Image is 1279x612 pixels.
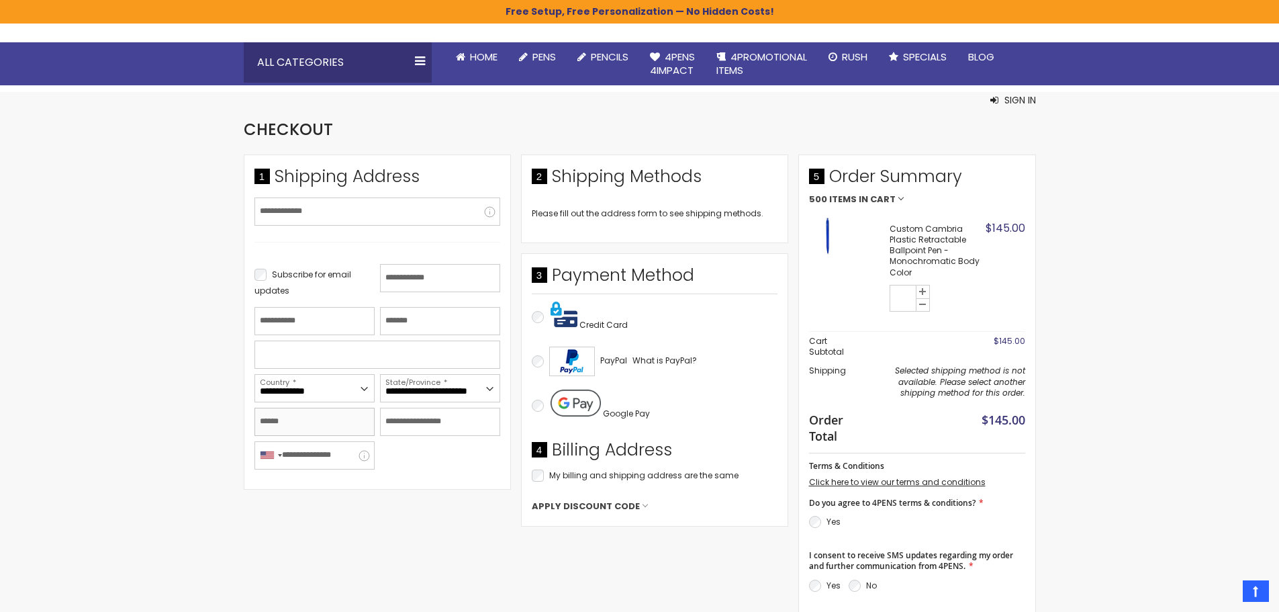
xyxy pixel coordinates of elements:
div: Shipping Address [254,165,500,195]
strong: Custom Cambria Plastic Retractable Ballpoint Pen - Monochromatic Body Color [890,224,982,278]
label: No [866,580,877,591]
span: PayPal [600,355,627,366]
strong: Order Total [809,410,854,445]
span: Blog [968,50,994,64]
span: Apply Discount Code [532,500,640,513]
img: Custom Cambria Plastic Retractable Ballpoint Pen - Monochromatic Body Color-Blue [809,218,846,255]
a: Blog [957,42,1005,72]
span: Pencils [591,50,628,64]
img: Pay with Google Pay [551,390,601,417]
span: What is PayPal? [632,355,697,366]
div: All Categories [244,42,432,83]
span: Order Summary [809,165,1025,195]
span: Google Pay [603,408,650,419]
a: 4Pens4impact [639,42,706,86]
span: Checkout [244,118,333,140]
span: Pens [532,50,556,64]
a: 4PROMOTIONALITEMS [706,42,818,86]
div: Billing Address [532,439,777,468]
span: Do you agree to 4PENS terms & conditions? [809,497,976,509]
span: Credit Card [579,319,628,331]
a: Click here to view our terms and conditions [809,476,986,488]
a: Specials [878,42,957,72]
span: I consent to receive SMS updates regarding my order and further communication from 4PENS. [809,550,1013,572]
a: Pens [508,42,567,72]
a: Rush [818,42,878,72]
span: Rush [842,50,867,64]
a: What is PayPal? [632,353,697,369]
span: Terms & Conditions [809,460,884,472]
span: My billing and shipping address are the same [549,470,739,481]
span: 4Pens 4impact [650,50,695,77]
button: Sign In [990,93,1036,107]
span: $145.00 [982,412,1025,428]
span: Home [470,50,498,64]
span: Subscribe for email updates [254,269,351,296]
span: Sign In [1004,93,1036,107]
div: United States: +1 [255,442,286,469]
label: Yes [826,516,841,527]
label: Yes [826,580,841,591]
span: Selected shipping method is not available. Please select another shipping method for this order. [895,365,1025,398]
img: Acceptance Mark [549,347,595,376]
span: Items in Cart [829,195,896,204]
span: Specials [903,50,947,64]
span: 500 [809,195,827,204]
span: $145.00 [994,335,1025,347]
a: Pencils [567,42,639,72]
th: Cart Subtotal [809,332,861,362]
img: Pay with credit card [551,301,577,328]
span: 4PROMOTIONAL ITEMS [716,50,807,77]
span: Shipping [809,365,846,376]
div: Shipping Methods [532,165,777,195]
div: Please fill out the address form to see shipping methods. [532,208,777,219]
a: Home [445,42,508,72]
a: Top [1243,580,1269,602]
span: $145.00 [986,220,1025,236]
div: Payment Method [532,264,777,294]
